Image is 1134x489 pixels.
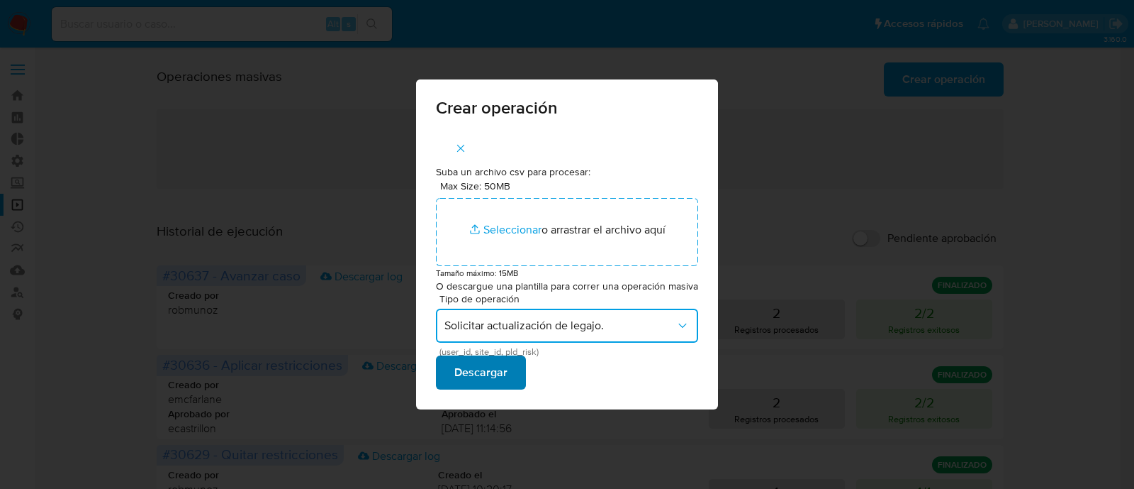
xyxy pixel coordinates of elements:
span: (user_id, site_id, pld_risk) [439,348,702,356]
span: Solicitar actualización de legajo. [444,319,675,333]
button: Solicitar actualización de legajo. [436,309,698,343]
span: Tipo de operación [439,294,702,304]
span: Crear operación [436,99,698,116]
span: Descargar [454,357,507,388]
label: Max Size: 50MB [440,180,510,192]
p: Suba un archivo csv para procesar: [436,165,698,180]
button: Descargar [436,356,526,390]
p: O descargue una plantilla para correr una operación masiva [436,280,698,294]
small: Tamaño máximo: 15MB [436,267,518,279]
